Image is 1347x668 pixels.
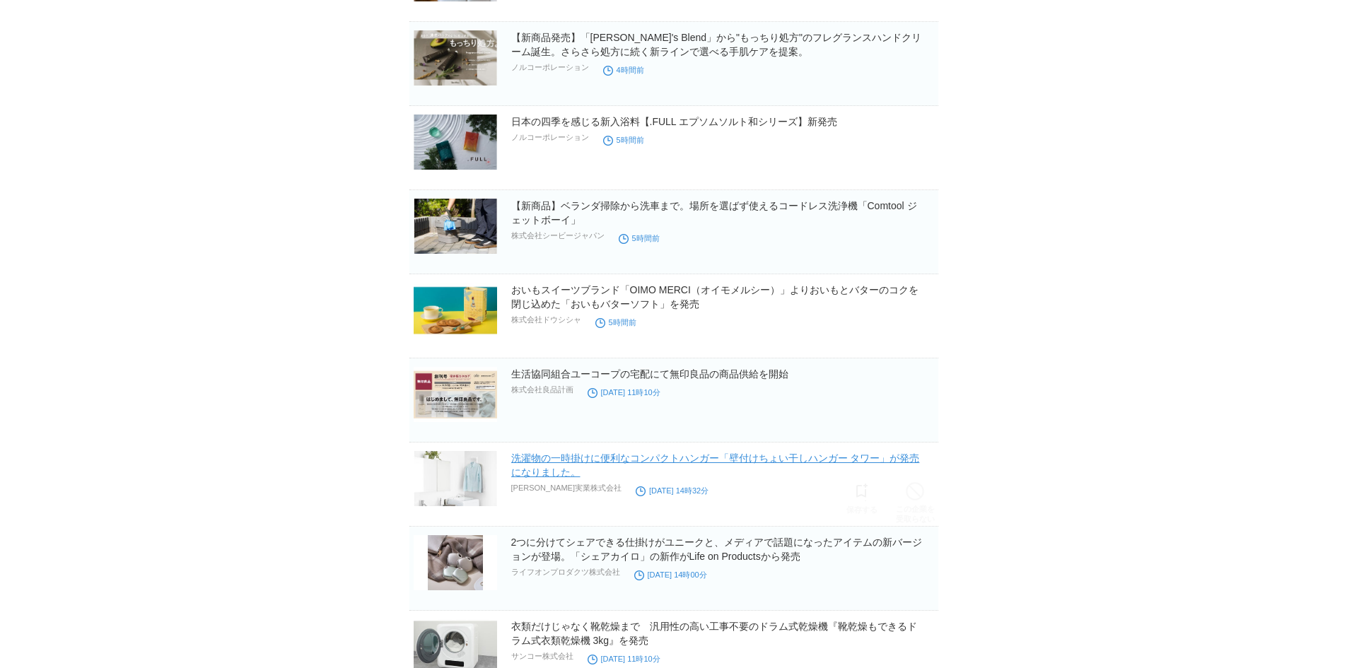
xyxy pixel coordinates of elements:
p: ライフオンプロダクツ株式会社 [511,567,620,578]
a: 洗濯物の一時掛けに便利なコンパクトハンガー「壁付けちょい干しハンガー タワー」が発売になりました。 [511,452,920,478]
a: 保存する [846,479,877,515]
time: [DATE] 14時32分 [636,486,709,495]
p: ノルコーポレーション [511,62,589,73]
img: 【新商品発売】「John's Blend」から"もっちり処方"のフレグランスハンドクリーム誕生。さらさら処方に続く新ラインで選べる手肌ケアを提案。 [414,30,497,86]
a: 【新商品】ベランダ掃除から洗車まで。場所を選ばず使えるコードレス洗浄機「Comtool ジェットボーイ」 [511,200,917,225]
time: [DATE] 11時10分 [588,655,660,663]
time: 5時間前 [619,234,660,242]
img: 【新商品】ベランダ掃除から洗車まで。場所を選ばず使えるコードレス洗浄機「Comtool ジェットボーイ」 [414,199,497,254]
p: ノルコーポレーション [511,132,589,143]
a: 衣類だけじゃなく靴乾燥まで 汎用性の高い工事不要のドラム式乾燥機『靴乾燥もできるドラム式衣類乾燥機 3kg』を発売 [511,621,917,646]
p: [PERSON_NAME]実業株式会社 [511,483,622,493]
p: 株式会社ドウシシャ [511,315,581,325]
img: おいもスイーツブランド「OIMO MERCI（オイモメルシー）」よりおいもとバターのコクを閉じ込めた「おいもバターソフト」を発売 [414,283,497,338]
a: 2つに分けてシェアできる仕掛けがユニークと、メディアで話題になったアイテムの新バージョンが登場。「シェアカイロ」の新作がLife on Productsから発売 [511,537,923,562]
time: 5時間前 [603,136,644,144]
a: この企業を受取らない [896,479,935,524]
time: 5時間前 [595,318,636,327]
a: 【新商品発売】「[PERSON_NAME]'s Blend」から"もっちり処方"のフレグランスハンドクリーム誕生。さらさら処方に続く新ラインで選べる手肌ケアを提案。 [511,32,921,57]
p: 株式会社良品計画 [511,385,573,395]
p: サンコー株式会社 [511,651,573,662]
a: おいもスイーツブランド「OIMO MERCI（オイモメルシー）」よりおいもとバターのコクを閉じ込めた「おいもバターソフト」を発売 [511,284,919,310]
time: [DATE] 11時10分 [588,388,660,397]
a: 生活協同組合ユーコープの宅配にて無印良品の商品供給を開始 [511,368,788,380]
a: 日本の四季を感じる新入浴料【.FULL エプソムソルト和シリーズ】新発売 [511,116,838,127]
img: 洗濯物の一時掛けに便利なコンパクトハンガー「壁付けちょい干しハンガー タワー」が発売になりました。 [414,451,497,506]
img: 日本の四季を感じる新入浴料【.FULL エプソムソルト和シリーズ】新発売 [414,115,497,170]
time: [DATE] 14時00分 [634,570,707,579]
img: 2つに分けてシェアできる仕掛けがユニークと、メディアで話題になったアイテムの新バージョンが登場。「シェアカイロ」の新作がLife on Productsから発売 [414,535,497,590]
time: 4時間前 [603,66,644,74]
img: 生活協同組合ユーコープの宅配にて無印良品の商品供給を開始 [414,367,497,422]
p: 株式会社シービージャパン [511,230,605,241]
